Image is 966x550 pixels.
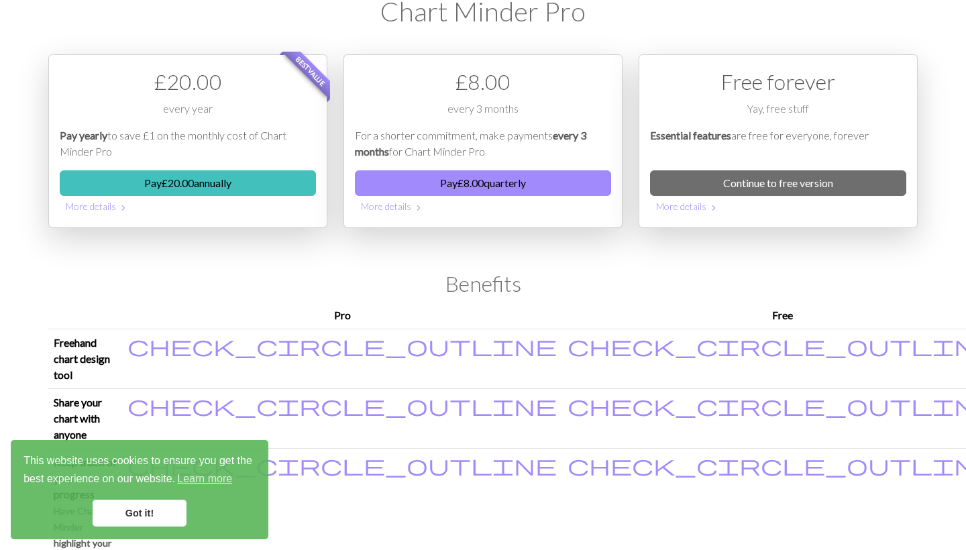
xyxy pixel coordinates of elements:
[708,201,719,215] span: chevron_right
[54,335,117,383] p: Freehand chart design tool
[355,101,611,127] div: every 3 months
[127,335,557,356] i: Included
[355,196,611,217] button: More details
[343,54,623,228] div: Payment option 2
[93,500,186,527] a: dismiss cookie message
[60,196,316,217] button: More details
[60,101,316,127] div: every year
[650,170,906,196] a: Continue to free version
[127,454,557,476] i: Included
[650,196,906,217] button: More details
[127,452,557,478] span: check_circle_outline
[413,201,424,215] span: chevron_right
[650,101,906,127] div: Yay, free stuff
[650,127,906,160] p: are free for everyone, forever
[355,170,611,196] button: Pay£8.00quarterly
[60,127,316,160] p: to save £1 on the monthly cost of Chart Minder Pro
[48,271,918,296] h2: Benefits
[60,66,316,98] div: £ 20.00
[54,394,117,443] p: Share your chart with anyone
[11,440,268,539] div: cookieconsent
[127,392,557,418] span: check_circle_outline
[48,54,327,228] div: Payment option 1
[355,66,611,98] div: £ 8.00
[355,127,611,160] p: For a shorter commitment, make payments for Chart Minder Pro
[60,129,107,142] em: Pay yearly
[175,469,234,489] a: learn more about cookies
[23,453,256,489] span: This website uses cookies to ensure you get the best experience on our website.
[639,54,918,228] div: Free option
[282,43,339,100] span: Best value
[650,129,731,142] em: Essential features
[650,66,906,98] div: Free forever
[127,333,557,358] span: check_circle_outline
[122,302,562,329] th: Pro
[127,394,557,416] i: Included
[60,170,316,196] button: Pay£20.00annually
[118,201,129,215] span: chevron_right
